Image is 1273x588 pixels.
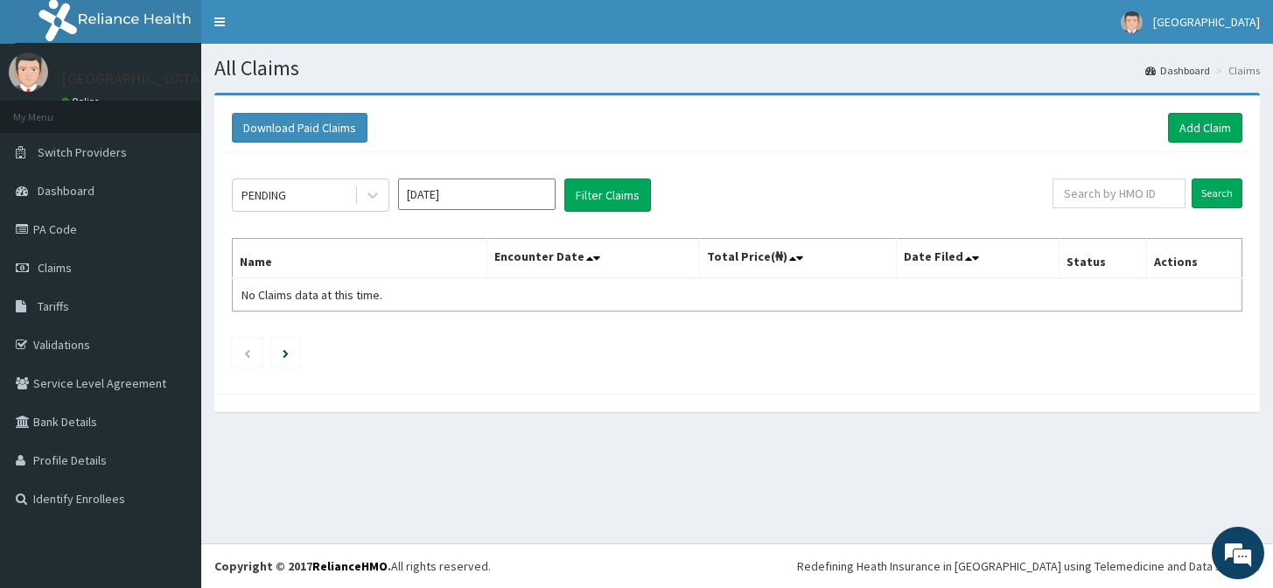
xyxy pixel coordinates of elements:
[243,345,251,360] a: Previous page
[564,178,651,212] button: Filter Claims
[699,239,896,279] th: Total Price(₦)
[38,144,127,160] span: Switch Providers
[1060,239,1147,279] th: Status
[38,183,94,199] span: Dashboard
[283,345,289,360] a: Next page
[232,113,367,143] button: Download Paid Claims
[797,557,1260,575] div: Redefining Heath Insurance in [GEOGRAPHIC_DATA] using Telemedicine and Data Science!
[214,558,391,574] strong: Copyright © 2017 .
[398,178,556,210] input: Select Month and Year
[38,298,69,314] span: Tariffs
[1212,63,1260,78] li: Claims
[9,52,48,92] img: User Image
[201,543,1273,588] footer: All rights reserved.
[896,239,1059,279] th: Date Filed
[486,239,699,279] th: Encounter Date
[1153,14,1260,30] span: [GEOGRAPHIC_DATA]
[1121,11,1143,33] img: User Image
[1145,63,1210,78] a: Dashboard
[1147,239,1242,279] th: Actions
[1168,113,1242,143] a: Add Claim
[241,186,286,204] div: PENDING
[233,239,487,279] th: Name
[312,558,388,574] a: RelianceHMO
[1192,178,1242,208] input: Search
[61,71,206,87] p: [GEOGRAPHIC_DATA]
[214,57,1260,80] h1: All Claims
[61,95,103,108] a: Online
[1053,178,1186,208] input: Search by HMO ID
[241,287,382,303] span: No Claims data at this time.
[38,260,72,276] span: Claims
